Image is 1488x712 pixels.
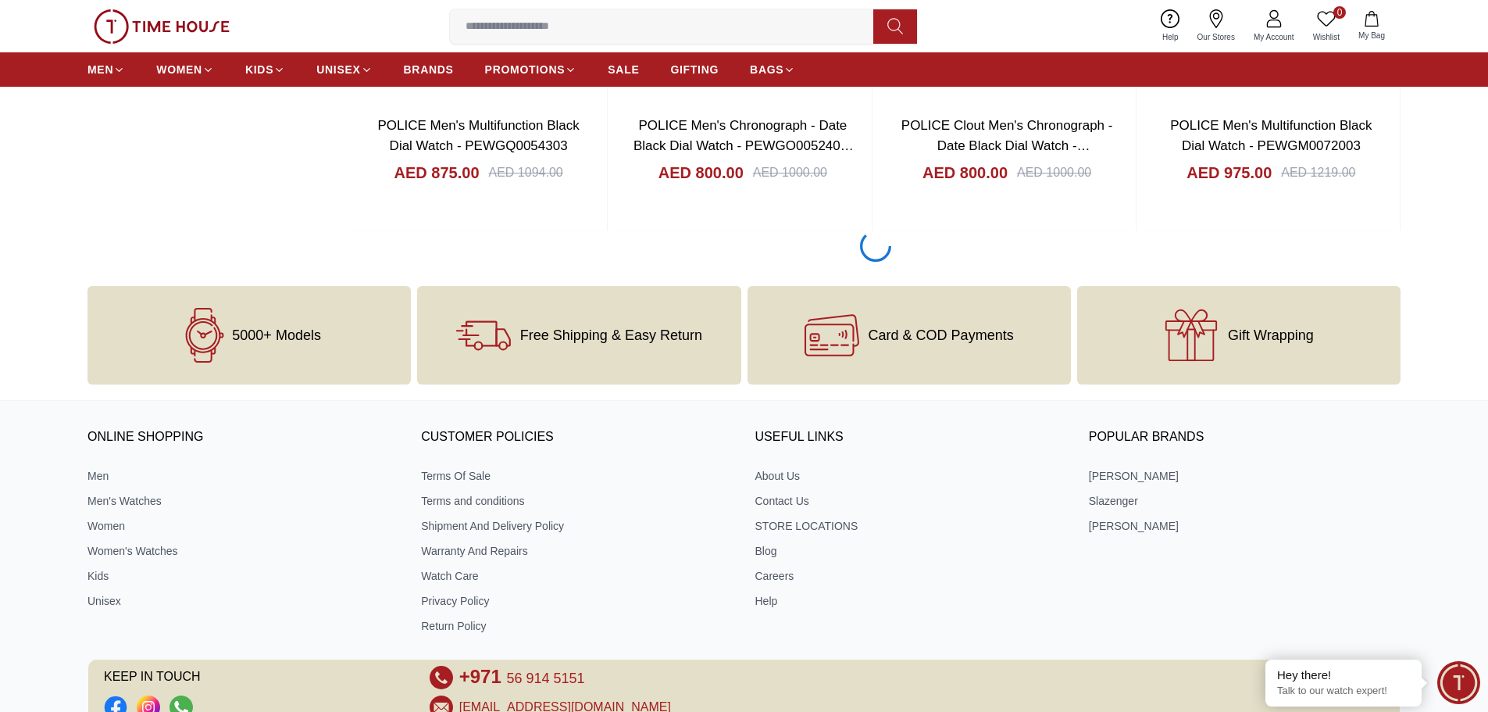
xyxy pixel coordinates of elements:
[421,493,733,509] a: Terms and conditions
[485,62,566,77] span: PROMOTIONS
[1188,6,1244,46] a: Our Stores
[232,327,321,343] span: 5000+ Models
[755,543,1067,559] a: Blog
[94,9,230,44] img: ...
[755,518,1067,534] a: STORE LOCATIONS
[506,671,584,686] span: 56 914 5151
[404,55,454,84] a: BRANDS
[1281,163,1355,182] div: AED 1219.00
[901,118,1113,173] a: POLICE Clout Men's Chronograph - Date Black Dial Watch - PEWGO0052401-SET
[1277,685,1410,698] p: Talk to our watch expert!
[87,593,399,609] a: Unisex
[156,62,202,77] span: WOMEN
[245,55,285,84] a: KIDS
[377,118,579,153] a: POLICE Men's Multifunction Black Dial Watch - PEWGQ0054303
[1153,6,1188,46] a: Help
[404,62,454,77] span: BRANDS
[394,162,480,184] h4: AED 875.00
[750,55,795,84] a: BAGS
[1089,426,1401,449] h3: Popular Brands
[421,426,733,449] h3: CUSTOMER POLICIES
[421,593,733,609] a: Privacy Policy
[87,493,399,509] a: Men's Watches
[750,62,783,77] span: BAGS
[87,518,399,534] a: Women
[520,327,702,343] span: Free Shipping & Easy Return
[421,518,733,534] a: Shipment And Delivery Policy
[421,468,733,484] a: Terms Of Sale
[87,426,399,449] h3: ONLINE SHOPPING
[489,163,563,182] div: AED 1094.00
[421,568,733,584] a: Watch Care
[1191,31,1241,43] span: Our Stores
[1277,667,1410,683] div: Hey there!
[1333,6,1346,19] span: 0
[1352,30,1391,41] span: My Bag
[421,543,733,559] a: Warranty And Repairs
[608,62,639,77] span: SALE
[316,55,372,84] a: UNISEX
[87,55,125,84] a: MEN
[1247,31,1301,43] span: My Account
[1228,327,1314,343] span: Gift Wrapping
[755,468,1067,484] a: About Us
[922,162,1008,184] h4: AED 800.00
[1017,163,1091,182] div: AED 1000.00
[1089,468,1401,484] a: [PERSON_NAME]
[670,55,719,84] a: GIFTING
[87,468,399,484] a: Men
[245,62,273,77] span: KIDS
[1186,162,1272,184] h4: AED 975.00
[421,618,733,634] a: Return Policy
[608,55,639,84] a: SALE
[753,163,827,182] div: AED 1000.00
[87,543,399,559] a: Women's Watches
[316,62,360,77] span: UNISEX
[1307,31,1346,43] span: Wishlist
[755,493,1067,509] a: Contact Us
[87,62,113,77] span: MEN
[1089,493,1401,509] a: Slazenger
[670,62,719,77] span: GIFTING
[104,666,408,689] span: KEEP IN TOUCH
[755,593,1067,609] a: Help
[87,568,399,584] a: Kids
[485,55,577,84] a: PROMOTIONS
[755,426,1067,449] h3: USEFUL LINKS
[459,666,585,689] a: +971 56 914 5151
[1156,31,1185,43] span: Help
[1304,6,1349,46] a: 0Wishlist
[633,118,854,173] a: POLICE Men's Chronograph - Date Black Dial Watch - PEWGO0052402-SET
[658,162,744,184] h4: AED 800.00
[869,327,1014,343] span: Card & COD Payments
[1089,518,1401,534] a: [PERSON_NAME]
[156,55,214,84] a: WOMEN
[1437,661,1480,704] div: Chat Widget
[755,568,1067,584] a: Careers
[1349,8,1394,45] button: My Bag
[1170,118,1372,153] a: POLICE Men's Multifunction Black Dial Watch - PEWGM0072003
